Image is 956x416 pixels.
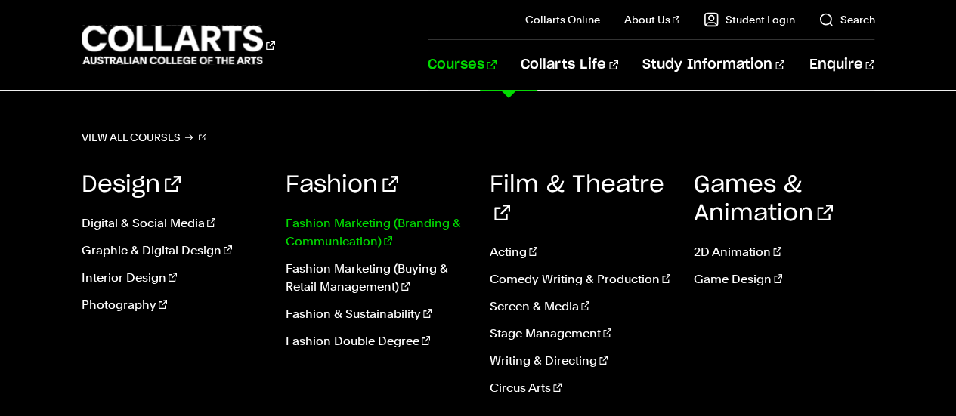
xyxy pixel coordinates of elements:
a: Writing & Directing [490,352,671,370]
a: 2D Animation [693,243,874,261]
a: Fashion [286,174,398,196]
a: Fashion & Sustainability [286,305,467,323]
a: Stage Management [490,325,671,343]
a: Student Login [704,12,794,27]
a: Search [818,12,874,27]
a: Photography [82,296,263,314]
a: Collarts Life [521,40,618,90]
a: Enquire [809,40,874,90]
a: Screen & Media [490,297,671,316]
a: Collarts Online [525,12,600,27]
a: Courses [428,40,497,90]
a: Acting [490,243,671,261]
a: Games & Animation [693,174,833,225]
a: Digital & Social Media [82,214,263,233]
a: Interior Design [82,269,263,287]
a: Study Information [642,40,784,90]
a: Game Design [693,270,874,288]
div: Go to homepage [82,23,275,66]
a: About Us [624,12,680,27]
a: Circus Arts [490,379,671,397]
a: Fashion Marketing (Buying & Retail Management) [286,260,467,296]
a: Design [82,174,181,196]
a: Graphic & Digital Design [82,242,263,260]
a: Fashion Marketing (Branding & Communication) [286,214,467,251]
a: View all courses [82,127,207,148]
a: Film & Theatre [490,174,664,225]
a: Comedy Writing & Production [490,270,671,288]
a: Fashion Double Degree [286,332,467,350]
